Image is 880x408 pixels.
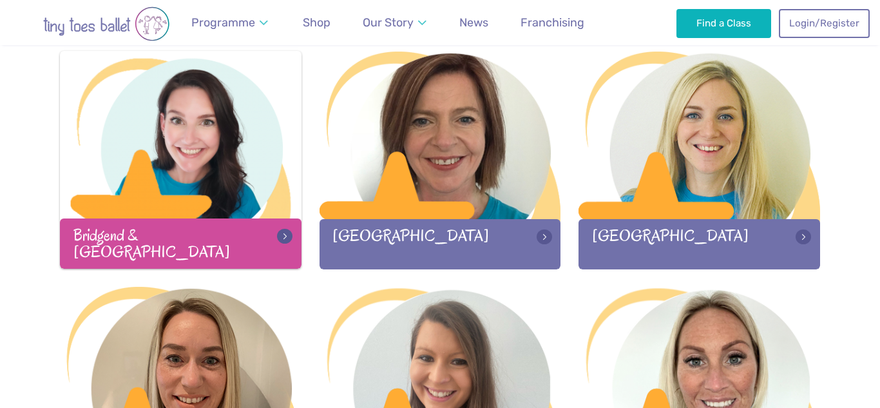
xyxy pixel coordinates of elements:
[191,15,255,29] span: Programme
[186,8,274,37] a: Programme
[60,219,301,268] div: Bridgend & [GEOGRAPHIC_DATA]
[303,15,330,29] span: Shop
[676,9,771,37] a: Find a Class
[297,8,336,37] a: Shop
[579,219,820,269] div: [GEOGRAPHIC_DATA]
[357,8,433,37] a: Our Story
[363,15,414,29] span: Our Story
[459,15,488,29] span: News
[579,52,820,269] a: [GEOGRAPHIC_DATA]
[454,8,494,37] a: News
[320,219,561,269] div: [GEOGRAPHIC_DATA]
[779,9,869,37] a: Login/Register
[16,6,196,41] img: tiny toes ballet
[515,8,590,37] a: Franchising
[60,51,301,268] a: Bridgend & [GEOGRAPHIC_DATA]
[320,52,561,269] a: [GEOGRAPHIC_DATA]
[521,15,584,29] span: Franchising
